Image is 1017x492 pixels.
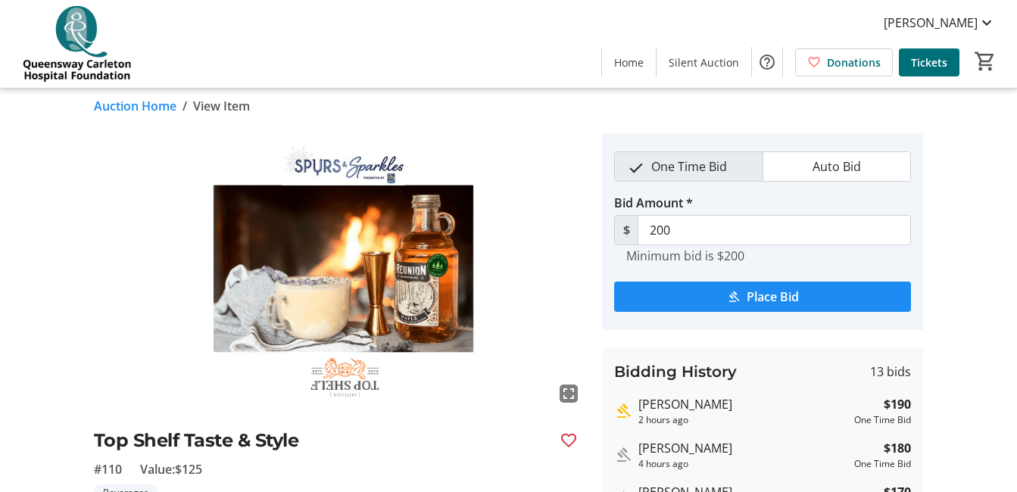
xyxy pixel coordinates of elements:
[872,11,1008,35] button: [PERSON_NAME]
[182,97,187,115] span: /
[140,460,202,478] span: Value: $125
[9,6,144,82] img: QCH Foundation's Logo
[626,248,744,263] tr-hint: Minimum bid is $200
[669,54,739,70] span: Silent Auction
[752,47,782,77] button: Help
[560,385,578,403] mat-icon: fullscreen
[884,439,911,457] strong: $180
[614,402,632,420] mat-icon: Highest bid
[899,48,959,76] a: Tickets
[614,446,632,464] mat-icon: Outbid
[972,48,999,75] button: Cart
[642,152,736,181] span: One Time Bid
[884,14,978,32] span: [PERSON_NAME]
[94,97,176,115] a: Auction Home
[870,363,911,381] span: 13 bids
[638,413,848,427] div: 2 hours ago
[747,288,799,306] span: Place Bid
[638,457,848,471] div: 4 hours ago
[94,133,585,409] img: Image
[638,395,848,413] div: [PERSON_NAME]
[911,54,947,70] span: Tickets
[795,48,893,76] a: Donations
[854,457,911,471] div: One Time Bid
[614,194,693,212] label: Bid Amount *
[614,54,644,70] span: Home
[657,48,751,76] a: Silent Auction
[854,413,911,427] div: One Time Bid
[884,395,911,413] strong: $190
[554,425,584,456] button: Favourite
[602,48,656,76] a: Home
[827,54,881,70] span: Donations
[614,282,911,312] button: Place Bid
[193,97,250,115] span: View Item
[614,215,638,245] span: $
[614,360,737,383] h3: Bidding History
[94,427,548,454] h2: Top Shelf Taste & Style
[638,439,848,457] div: [PERSON_NAME]
[94,460,122,478] span: #110
[803,152,870,181] span: Auto Bid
